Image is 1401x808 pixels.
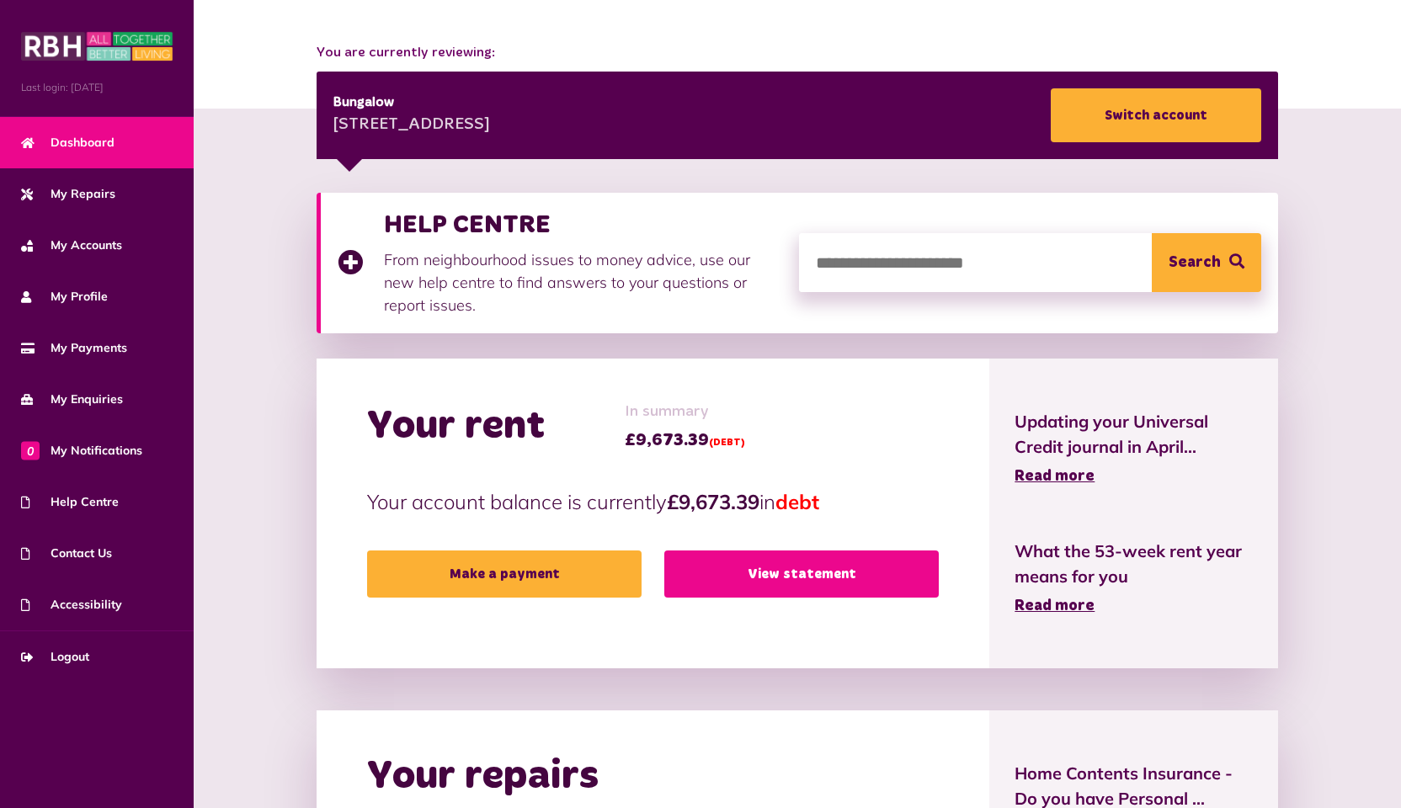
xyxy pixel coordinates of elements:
[21,442,142,460] span: My Notifications
[1015,409,1252,488] a: Updating your Universal Credit journal in April... Read more
[1015,469,1095,484] span: Read more
[625,428,745,453] span: £9,673.39
[625,401,745,423] span: In summary
[367,402,545,451] h2: Your rent
[775,489,819,514] span: debt
[21,648,89,666] span: Logout
[21,80,173,95] span: Last login: [DATE]
[1015,409,1252,460] span: Updating your Universal Credit journal in April...
[1015,539,1252,589] span: What the 53-week rent year means for you
[21,441,40,460] span: 0
[367,550,642,598] a: Make a payment
[367,486,939,517] p: Your account balance is currently in
[1169,233,1221,292] span: Search
[21,288,108,306] span: My Profile
[333,93,490,113] div: Bungalow
[21,391,123,408] span: My Enquiries
[1152,233,1261,292] button: Search
[317,43,1278,63] span: You are currently reviewing:
[21,185,115,203] span: My Repairs
[667,489,759,514] strong: £9,673.39
[1015,598,1095,614] span: Read more
[367,752,599,801] h2: Your repairs
[21,339,127,357] span: My Payments
[21,545,112,562] span: Contact Us
[709,438,745,448] span: (DEBT)
[384,248,782,316] p: From neighbourhood issues to money advice, use our new help centre to find answers to your questi...
[21,493,119,511] span: Help Centre
[21,596,122,614] span: Accessibility
[664,550,939,598] a: View statement
[1051,88,1261,142] a: Switch account
[1015,539,1252,618] a: What the 53-week rent year means for you Read more
[21,237,122,254] span: My Accounts
[21,134,115,151] span: Dashboard
[384,210,782,240] h3: HELP CENTRE
[21,29,173,63] img: MyRBH
[333,113,490,138] div: [STREET_ADDRESS]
